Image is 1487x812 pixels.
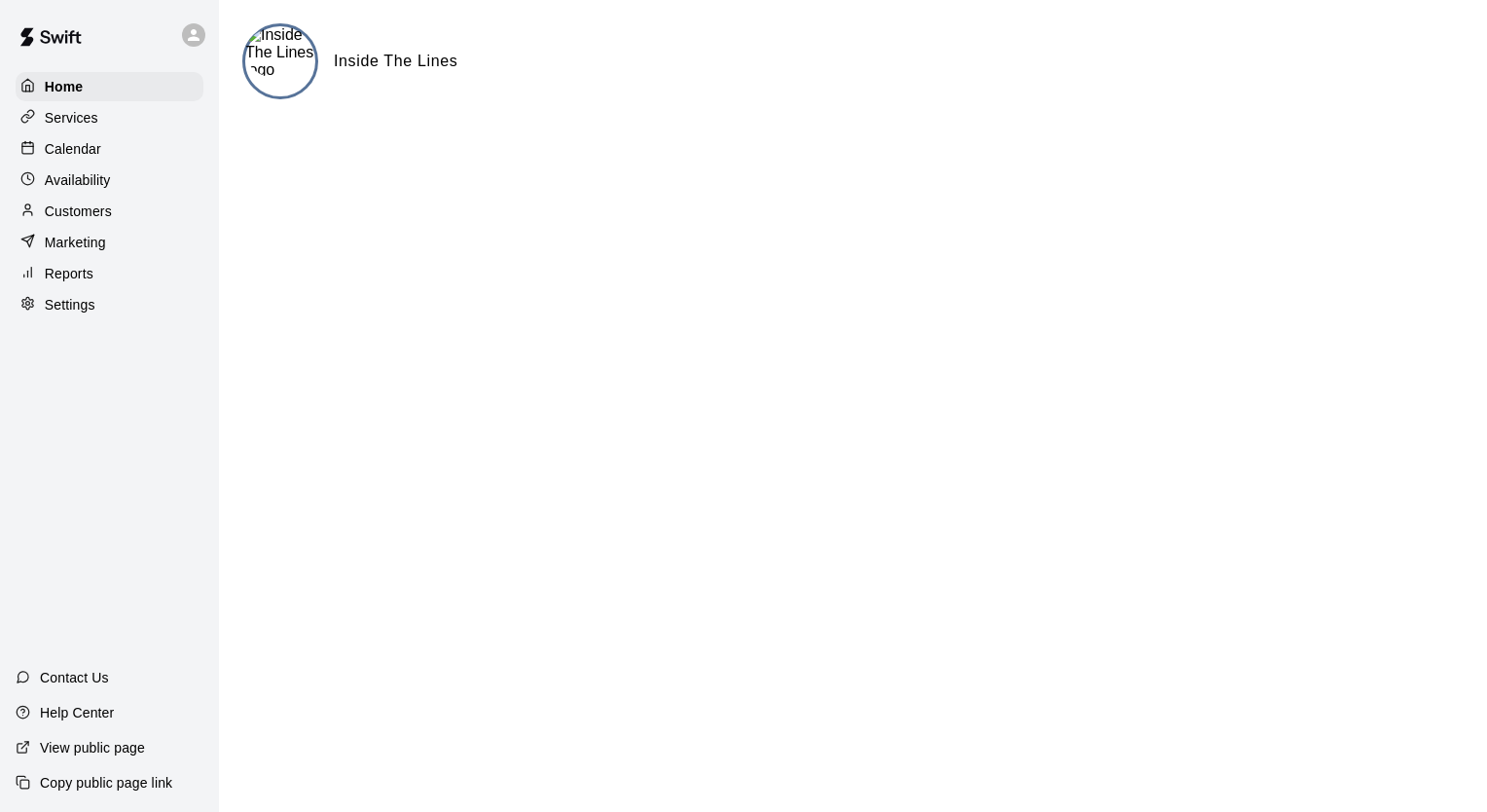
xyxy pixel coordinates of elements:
[45,108,98,128] p: Services
[45,77,84,96] p: Home
[45,233,106,252] p: Marketing
[45,170,111,190] p: Availability
[16,290,203,319] a: Settings
[45,295,95,314] p: Settings
[16,72,203,101] a: Home
[16,103,203,132] a: Services
[40,703,114,722] p: Help Center
[45,202,112,221] p: Customers
[245,26,315,79] img: Inside The Lines logo
[16,166,203,195] a: Availability
[45,139,101,159] p: Calendar
[40,773,172,793] p: Copy public page link
[45,264,93,283] p: Reports
[40,738,145,757] p: View public page
[16,228,203,257] a: Marketing
[16,134,203,164] a: Calendar
[334,49,457,74] h6: Inside The Lines
[40,668,109,687] p: Contact Us
[16,197,203,226] a: Customers
[16,259,203,288] a: Reports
